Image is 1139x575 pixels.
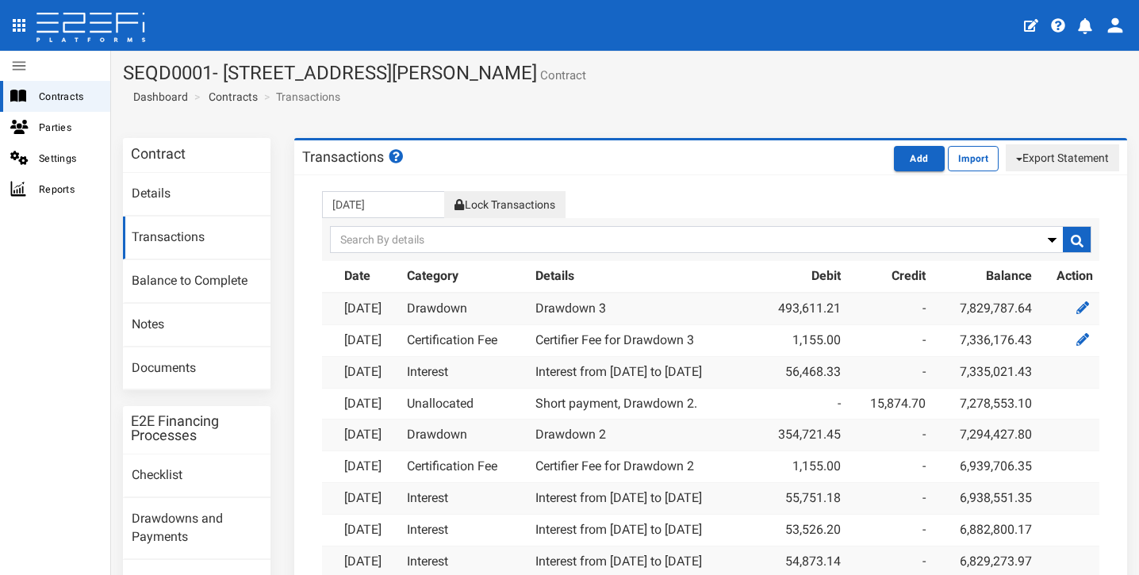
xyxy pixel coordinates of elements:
[847,261,932,293] th: Credit
[123,347,270,390] a: Documents
[344,396,382,411] a: [DATE]
[932,420,1038,451] td: 7,294,427.80
[847,293,932,324] td: -
[322,191,445,218] input: From Transactions Date
[302,149,405,164] h3: Transactions
[535,396,697,411] a: Short payment, Drawdown 2.
[330,226,1091,253] input: Search By details
[753,483,847,515] td: 55,751.18
[535,332,694,347] a: Certifier Fee for Drawdown 3
[535,301,606,316] a: Drawdown 3
[209,89,258,105] a: Contracts
[753,324,847,356] td: 1,155.00
[948,146,999,171] button: Import
[123,173,270,216] a: Details
[932,356,1038,388] td: 7,335,021.43
[847,420,932,451] td: -
[123,260,270,303] a: Balance to Complete
[401,514,529,546] td: Interest
[131,414,263,443] h3: E2E Financing Processes
[401,388,529,420] td: Unallocated
[932,451,1038,483] td: 6,939,706.35
[39,180,98,198] span: Reports
[444,191,565,218] button: Lock Transactions
[932,483,1038,515] td: 6,938,551.35
[401,451,529,483] td: Certification Fee
[847,356,932,388] td: -
[847,388,932,420] td: 15,874.70
[123,454,270,497] a: Checklist
[753,420,847,451] td: 354,721.45
[894,146,945,171] button: Add
[344,332,382,347] a: [DATE]
[123,498,270,559] a: Drawdowns and Payments
[123,304,270,347] a: Notes
[753,451,847,483] td: 1,155.00
[535,522,702,537] a: Interest from [DATE] to [DATE]
[344,364,382,379] a: [DATE]
[1006,144,1119,171] button: Export Statement
[344,458,382,473] a: [DATE]
[537,70,586,82] small: Contract
[123,217,270,259] a: Transactions
[932,261,1038,293] th: Balance
[535,554,702,569] a: Interest from [DATE] to [DATE]
[39,87,98,105] span: Contracts
[344,301,382,316] a: [DATE]
[753,356,847,388] td: 56,468.33
[401,293,529,324] td: Drawdown
[123,63,1127,83] h1: SEQD0001- [STREET_ADDRESS][PERSON_NAME]
[131,147,186,161] h3: Contract
[932,514,1038,546] td: 6,882,800.17
[1038,261,1099,293] th: Action
[847,324,932,356] td: -
[847,451,932,483] td: -
[39,118,98,136] span: Parties
[344,490,382,505] a: [DATE]
[847,483,932,515] td: -
[401,420,529,451] td: Drawdown
[894,150,948,165] a: Add
[260,89,340,105] li: Transactions
[344,427,382,442] a: [DATE]
[932,324,1038,356] td: 7,336,176.43
[932,293,1038,324] td: 7,829,787.64
[401,483,529,515] td: Interest
[127,89,188,105] a: Dashboard
[401,261,529,293] th: Category
[401,356,529,388] td: Interest
[529,261,753,293] th: Details
[344,554,382,569] a: [DATE]
[535,458,694,473] a: Certifier Fee for Drawdown 2
[127,90,188,103] span: Dashboard
[39,149,98,167] span: Settings
[401,324,529,356] td: Certification Fee
[932,388,1038,420] td: 7,278,553.10
[535,364,702,379] a: Interest from [DATE] to [DATE]
[338,261,401,293] th: Date
[344,522,382,537] a: [DATE]
[753,261,847,293] th: Debit
[753,293,847,324] td: 493,611.21
[753,388,847,420] td: -
[535,490,702,505] a: Interest from [DATE] to [DATE]
[535,427,606,442] a: Drawdown 2
[753,514,847,546] td: 53,526.20
[847,514,932,546] td: -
